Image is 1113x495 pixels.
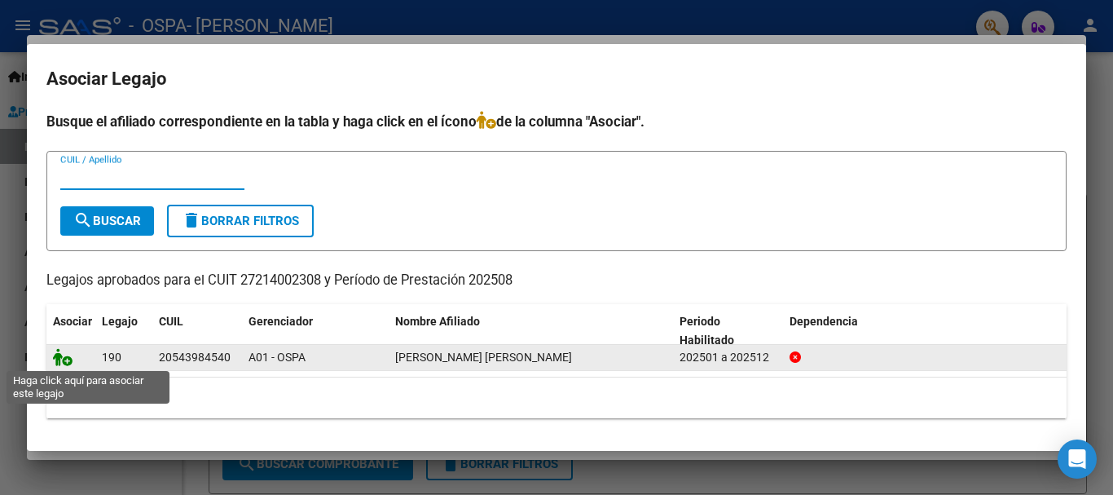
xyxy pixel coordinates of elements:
datatable-header-cell: Dependencia [783,304,1067,358]
span: Gerenciador [249,315,313,328]
span: Dependencia [790,315,858,328]
mat-icon: delete [182,210,201,230]
datatable-header-cell: CUIL [152,304,242,358]
div: 20543984540 [159,348,231,367]
span: Buscar [73,214,141,228]
span: Legajo [102,315,138,328]
span: 190 [102,351,121,364]
div: Open Intercom Messenger [1058,440,1097,479]
button: Borrar Filtros [167,205,314,237]
datatable-header-cell: Nombre Afiliado [389,304,673,358]
div: 1 registros [46,378,1067,418]
datatable-header-cell: Periodo Habilitado [673,304,783,358]
datatable-header-cell: Gerenciador [242,304,389,358]
span: Nombre Afiliado [395,315,480,328]
button: Buscar [60,206,154,236]
datatable-header-cell: Legajo [95,304,152,358]
div: 202501 a 202512 [680,348,776,367]
span: A01 - OSPA [249,351,306,364]
span: CUIL [159,315,183,328]
datatable-header-cell: Asociar [46,304,95,358]
p: Legajos aprobados para el CUIT 27214002308 y Período de Prestación 202508 [46,271,1067,291]
span: Periodo Habilitado [680,315,734,347]
h2: Asociar Legajo [46,64,1067,95]
span: Asociar [53,315,92,328]
span: Borrar Filtros [182,214,299,228]
mat-icon: search [73,210,93,230]
h4: Busque el afiliado correspondiente en la tabla y haga click en el ícono de la columna "Asociar". [46,111,1067,132]
span: SEGUIN CAMILO TADEO [395,351,572,364]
